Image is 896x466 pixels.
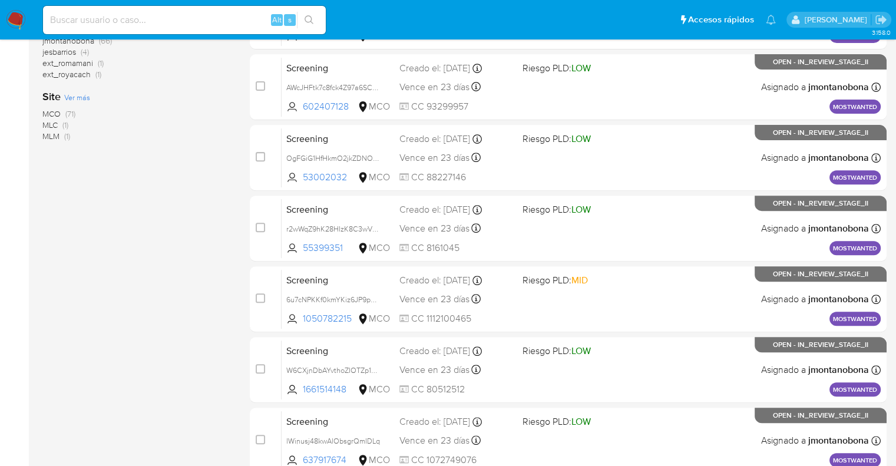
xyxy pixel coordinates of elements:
span: s [288,14,292,25]
a: Salir [875,14,887,26]
span: Alt [272,14,282,25]
input: Buscar usuario o caso... [43,12,326,28]
p: marianela.tarsia@mercadolibre.com [804,14,871,25]
a: Notificaciones [766,15,776,25]
span: 3.158.0 [871,28,890,37]
span: Accesos rápidos [688,14,754,26]
button: search-icon [297,12,321,28]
